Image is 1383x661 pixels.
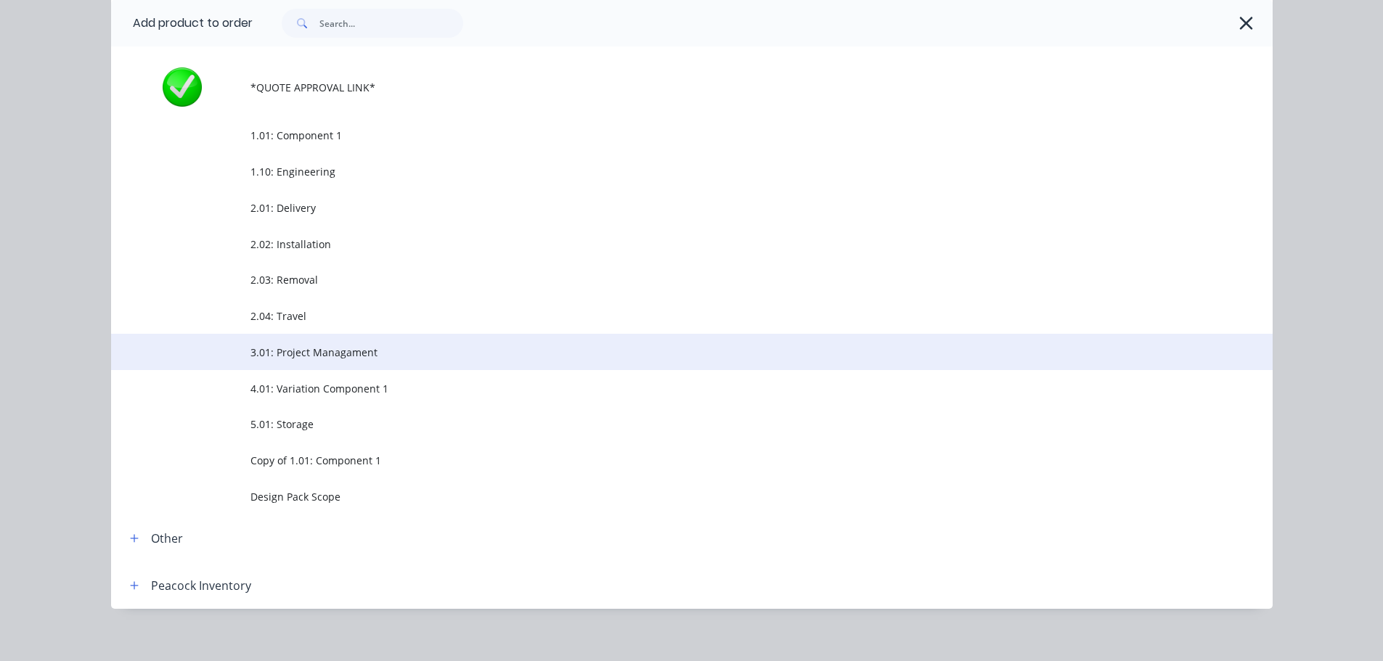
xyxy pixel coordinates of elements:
span: 2.03: Removal [250,272,1068,287]
span: 2.02: Installation [250,237,1068,252]
span: 2.01: Delivery [250,200,1068,215]
span: 2.04: Travel [250,308,1068,324]
span: Design Pack Scope [250,489,1068,504]
div: Other [151,530,183,547]
span: 1.10: Engineering [250,164,1068,179]
input: Search... [319,9,463,38]
span: 4.01: Variation Component 1 [250,381,1068,396]
div: Peacock Inventory [151,577,251,594]
span: 3.01: Project Managament [250,345,1068,360]
span: 5.01: Storage [250,416,1068,432]
span: 1.01: Component 1 [250,128,1068,143]
span: Copy of 1.01: Component 1 [250,453,1068,468]
span: *QUOTE APPROVAL LINK* [250,80,1068,95]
